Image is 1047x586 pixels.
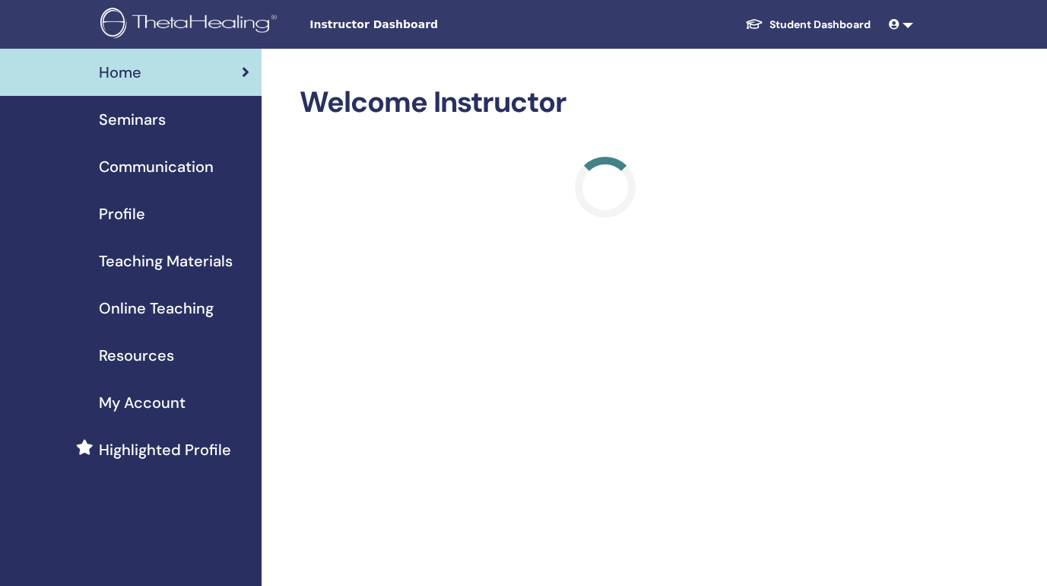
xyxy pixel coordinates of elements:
[99,61,141,84] span: Home
[99,108,166,131] span: Seminars
[99,344,174,367] span: Resources
[309,17,538,33] span: Instructor Dashboard
[99,438,231,461] span: Highlighted Profile
[733,11,883,39] a: Student Dashboard
[745,18,763,30] img: graduation-cap-white.svg
[99,250,233,272] span: Teaching Materials
[300,85,910,120] h2: Welcome Instructor
[99,297,214,320] span: Online Teaching
[99,391,186,414] span: My Account
[100,8,282,42] img: logo.png
[99,202,145,225] span: Profile
[99,155,214,178] span: Communication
